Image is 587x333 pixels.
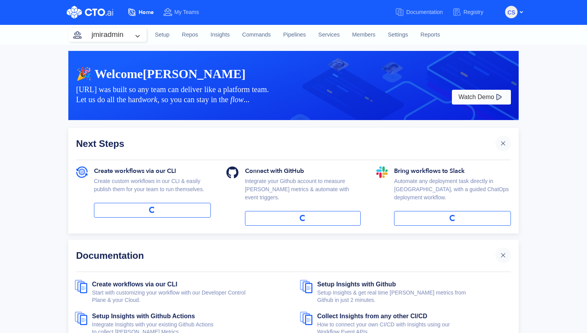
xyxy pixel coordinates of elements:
a: Setup Insights with Github [317,281,396,291]
span: Create workflows via our CLI [94,166,176,176]
div: Connect with GitHub [245,166,361,177]
div: [URL] was built so any team can deliver like a platform team. Let us do all the hard , so you can... [76,84,450,105]
a: Documentation [395,5,452,19]
span: Home [139,9,154,16]
a: Registry [452,5,493,19]
div: Next Steps [76,136,495,151]
span: Registry [464,9,483,15]
img: documents.svg [300,312,317,325]
span: My Teams [174,9,199,15]
span: CS [507,6,515,19]
img: documents.svg [300,280,317,293]
img: CTO.ai Logo [67,6,113,19]
a: Members [346,24,382,45]
a: Settings [382,24,414,45]
a: Pipelines [277,24,312,45]
img: documents.svg [75,312,92,325]
div: Integrate your Github account to measure [PERSON_NAME] metrics & automate with event triggers. [245,177,361,211]
img: cross.svg [499,139,507,147]
a: Setup Insights with Github Actions [92,313,195,323]
a: My Teams [163,5,208,19]
img: play-white.svg [494,92,504,102]
a: Create workflows via our CLI [92,281,177,291]
div: Documentation [76,248,495,263]
button: Watch Demo [452,90,511,105]
i: flow [230,95,243,104]
a: Reports [414,24,446,45]
a: Commands [236,24,277,45]
a: Collect Insights from any other CI/CD [317,313,427,323]
div: Setup Insights & get real time [PERSON_NAME] metrics from Github in just 2 minutes. [317,289,512,304]
div: Automate any deployment task directly in [GEOGRAPHIC_DATA], with a guided ChatOps deployment work... [394,177,511,211]
div: Create custom workflows in our CLI & easily publish them for your team to run themselves. [94,177,211,203]
a: Home [127,5,163,19]
a: Services [312,24,346,45]
a: Setup [149,24,176,45]
a: Insights [204,24,236,45]
span: Documentation [406,9,443,15]
button: jmiradmin [69,28,146,42]
button: CS [505,6,518,18]
i: work [142,95,157,104]
div: 🎉 Welcome [PERSON_NAME] [76,66,511,81]
a: Repos [176,24,205,45]
div: Bring workflows to Slack [394,166,511,177]
img: documents.svg [75,280,92,293]
img: cross.svg [499,251,507,259]
div: Start with customizing your workflow with our Developer Control Plane & your Cloud. [92,289,287,304]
